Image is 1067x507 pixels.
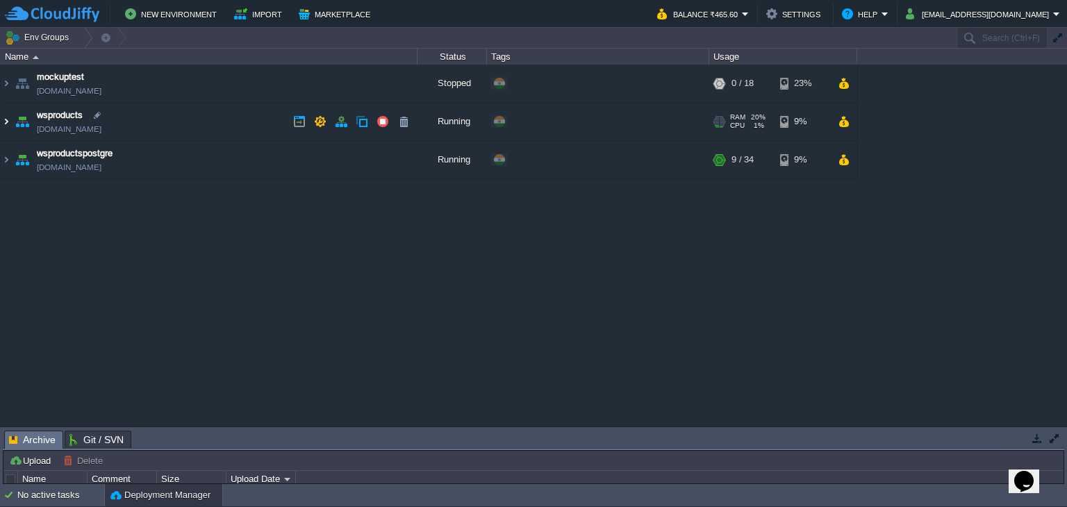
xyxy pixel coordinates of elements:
[780,65,825,102] div: 23%
[488,49,709,65] div: Tags
[13,103,32,140] img: AMDAwAAAACH5BAEAAAAALAAAAAABAAEAAAICRAEAOw==
[37,147,113,160] a: wsproductspostgre
[1,141,12,178] img: AMDAwAAAACH5BAEAAAAALAAAAAABAAEAAAICRAEAOw==
[842,6,882,22] button: Help
[730,122,745,130] span: CPU
[1,103,12,140] img: AMDAwAAAACH5BAEAAAAALAAAAAABAAEAAAICRAEAOw==
[33,56,39,59] img: AMDAwAAAACH5BAEAAAAALAAAAAABAAEAAAICRAEAOw==
[730,113,745,122] span: RAM
[1,65,12,102] img: AMDAwAAAACH5BAEAAAAALAAAAAABAAEAAAICRAEAOw==
[37,70,84,84] a: mockuptest
[234,6,286,22] button: Import
[13,141,32,178] img: AMDAwAAAACH5BAEAAAAALAAAAAABAAEAAAICRAEAOw==
[731,65,754,102] div: 0 / 18
[657,6,742,22] button: Balance ₹465.60
[37,108,83,122] a: wsproducts
[17,484,104,506] div: No active tasks
[88,471,156,487] div: Comment
[5,28,74,47] button: Env Groups
[1,49,417,65] div: Name
[19,471,87,487] div: Name
[37,122,101,136] a: [DOMAIN_NAME]
[299,6,374,22] button: Marketplace
[417,65,487,102] div: Stopped
[13,65,32,102] img: AMDAwAAAACH5BAEAAAAALAAAAAABAAEAAAICRAEAOw==
[766,6,825,22] button: Settings
[5,6,99,23] img: CloudJiffy
[1009,451,1053,493] iframe: chat widget
[731,141,754,178] div: 9 / 34
[780,103,825,140] div: 9%
[9,454,55,467] button: Upload
[751,113,766,122] span: 20%
[417,103,487,140] div: Running
[37,160,101,174] a: [DOMAIN_NAME]
[417,141,487,178] div: Running
[9,431,56,449] span: Archive
[418,49,486,65] div: Status
[63,454,107,467] button: Delete
[710,49,857,65] div: Usage
[37,84,101,98] a: [DOMAIN_NAME]
[780,141,825,178] div: 9%
[125,6,221,22] button: New Environment
[110,488,210,502] button: Deployment Manager
[227,471,295,487] div: Upload Date
[158,471,226,487] div: Size
[906,6,1053,22] button: [EMAIL_ADDRESS][DOMAIN_NAME]
[69,431,124,448] span: Git / SVN
[750,122,764,130] span: 1%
